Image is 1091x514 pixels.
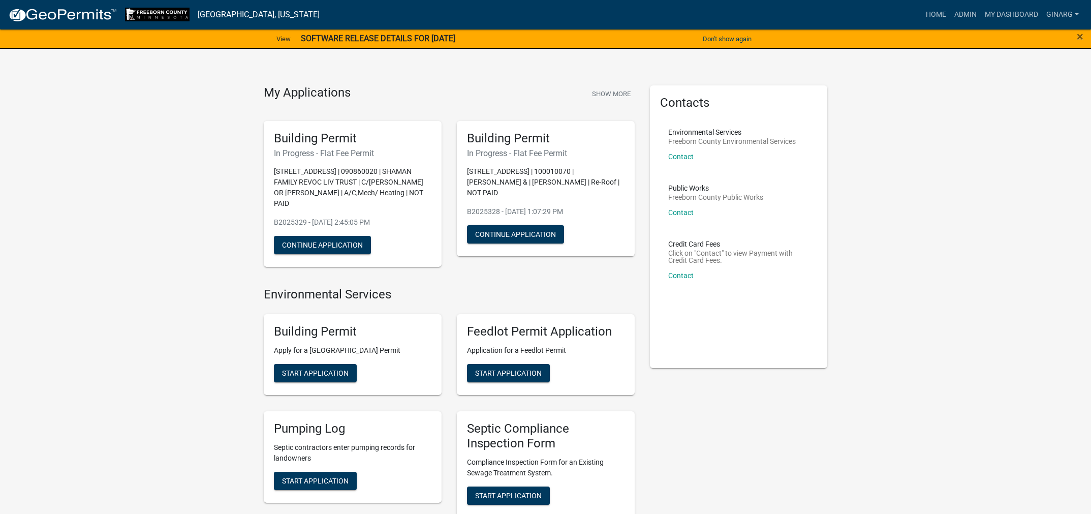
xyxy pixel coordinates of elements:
h5: Septic Compliance Inspection Form [467,421,625,451]
span: Start Application [282,369,349,377]
p: B2025329 - [DATE] 2:45:05 PM [274,217,431,228]
span: Start Application [282,476,349,485]
button: Show More [588,85,635,102]
p: Compliance Inspection Form for an Existing Sewage Treatment System. [467,457,625,478]
p: [STREET_ADDRESS] | 100010070 | [PERSON_NAME] & | [PERSON_NAME] | Re-Roof | NOT PAID [467,166,625,198]
a: [GEOGRAPHIC_DATA], [US_STATE] [198,6,320,23]
p: Septic contractors enter pumping records for landowners [274,442,431,464]
button: Start Application [274,364,357,382]
a: View [272,31,295,47]
button: Close [1077,31,1083,43]
p: Public Works [668,185,763,192]
p: Credit Card Fees [668,240,809,248]
button: Start Application [467,487,550,505]
h6: In Progress - Flat Fee Permit [274,148,431,158]
h5: Feedlot Permit Application [467,324,625,339]
span: Start Application [475,491,542,499]
span: × [1077,29,1083,44]
h5: Pumping Log [274,421,431,436]
p: Freeborn County Environmental Services [668,138,796,145]
p: Environmental Services [668,129,796,136]
p: Application for a Feedlot Permit [467,345,625,356]
h5: Building Permit [274,324,431,339]
button: Start Application [467,364,550,382]
button: Continue Application [467,225,564,244]
p: Freeborn County Public Works [668,194,763,201]
a: Contact [668,153,694,161]
a: Contact [668,271,694,280]
p: [STREET_ADDRESS] | 090860020 | SHAMAN FAMILY REVOC LIV TRUST | C/[PERSON_NAME] OR [PERSON_NAME] |... [274,166,431,209]
p: Apply for a [GEOGRAPHIC_DATA] Permit [274,345,431,356]
p: Click on "Contact" to view Payment with Credit Card Fees. [668,250,809,264]
h5: Building Permit [467,131,625,146]
a: Home [922,5,950,24]
h6: In Progress - Flat Fee Permit [467,148,625,158]
button: Don't show again [699,31,756,47]
a: Contact [668,208,694,217]
button: Start Application [274,472,357,490]
img: Freeborn County, Minnesota [125,8,190,21]
span: Start Application [475,369,542,377]
h5: Contacts [660,96,818,110]
a: My Dashboard [981,5,1042,24]
h5: Building Permit [274,131,431,146]
p: B2025328 - [DATE] 1:07:29 PM [467,206,625,217]
a: Admin [950,5,981,24]
h4: Environmental Services [264,287,635,302]
strong: SOFTWARE RELEASE DETAILS FOR [DATE] [301,34,455,43]
button: Continue Application [274,236,371,254]
h4: My Applications [264,85,351,101]
a: ginarg [1042,5,1083,24]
